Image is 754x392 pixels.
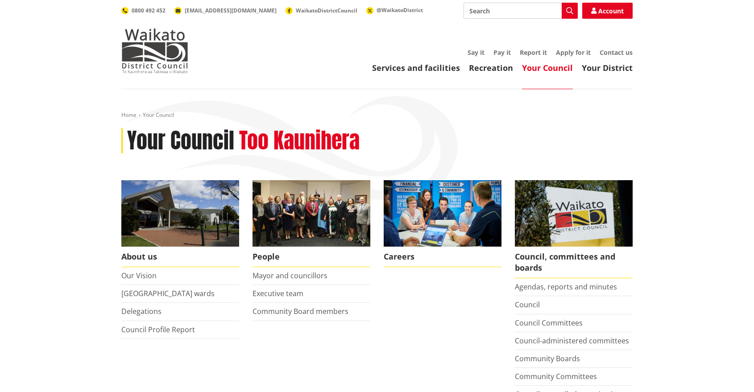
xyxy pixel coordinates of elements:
[515,371,597,381] a: Community Committees
[253,180,370,247] img: 2022 Council
[582,62,633,73] a: Your District
[253,289,303,298] a: Executive team
[253,180,370,267] a: 2022 Council People
[515,354,580,363] a: Community Boards
[384,247,501,267] span: Careers
[464,3,578,19] input: Search input
[515,282,617,292] a: Agendas, reports and minutes
[556,48,591,57] a: Apply for it
[253,271,327,281] a: Mayor and councillors
[515,180,633,247] img: Waikato-District-Council-sign
[377,6,423,14] span: @WaikatoDistrict
[121,325,195,334] a: Council Profile Report
[582,3,633,19] a: Account
[600,48,633,57] a: Contact us
[121,111,633,119] nav: breadcrumb
[127,128,234,154] h1: Your Council
[239,128,360,154] h2: Too Kaunihera
[121,306,162,316] a: Delegations
[121,271,157,281] a: Our Vision
[520,48,547,57] a: Report it
[468,48,485,57] a: Say it
[121,29,188,73] img: Waikato District Council - Te Kaunihera aa Takiwaa o Waikato
[121,111,137,119] a: Home
[384,180,501,247] img: Office staff in meeting - Career page
[121,7,166,14] a: 0800 492 452
[121,180,239,267] a: WDC Building 0015 About us
[469,62,513,73] a: Recreation
[185,7,277,14] span: [EMAIL_ADDRESS][DOMAIN_NAME]
[286,7,357,14] a: WaikatoDistrictCouncil
[515,300,540,309] a: Council
[384,180,501,267] a: Careers
[296,7,357,14] span: WaikatoDistrictCouncil
[121,180,239,247] img: WDC Building 0015
[143,111,174,119] span: Your Council
[522,62,573,73] a: Your Council
[253,306,348,316] a: Community Board members
[121,247,239,267] span: About us
[132,7,166,14] span: 0800 492 452
[515,318,583,328] a: Council Committees
[515,180,633,278] a: Waikato-District-Council-sign Council, committees and boards
[372,62,460,73] a: Services and facilities
[174,7,277,14] a: [EMAIL_ADDRESS][DOMAIN_NAME]
[515,336,629,346] a: Council-administered committees
[515,247,633,278] span: Council, committees and boards
[366,6,423,14] a: @WaikatoDistrict
[253,247,370,267] span: People
[121,289,215,298] a: [GEOGRAPHIC_DATA] wards
[493,48,511,57] a: Pay it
